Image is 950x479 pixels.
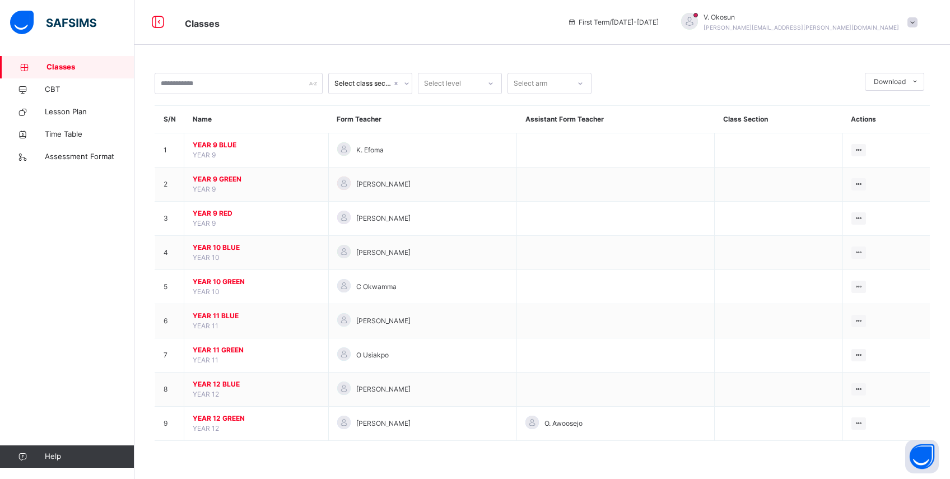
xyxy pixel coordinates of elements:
[334,78,392,89] div: Select class section
[356,316,411,326] span: [PERSON_NAME]
[328,106,517,133] th: Form Teacher
[715,106,842,133] th: Class Section
[155,304,184,338] td: 6
[567,17,659,27] span: session/term information
[544,418,583,429] span: O. Awoosejo
[45,129,134,140] span: Time Table
[193,253,220,262] span: YEAR 10
[670,12,923,32] div: V.Okosun
[45,84,134,95] span: CBT
[155,236,184,270] td: 4
[155,270,184,304] td: 5
[193,356,218,364] span: YEAR 11
[10,11,96,34] img: safsims
[356,179,411,189] span: [PERSON_NAME]
[424,73,461,94] div: Select level
[514,73,547,94] div: Select arm
[193,185,216,193] span: YEAR 9
[193,151,216,159] span: YEAR 9
[185,18,220,29] span: Classes
[45,151,134,162] span: Assessment Format
[905,440,939,473] button: Open asap
[193,413,320,424] span: YEAR 12 GREEN
[193,287,220,296] span: YEAR 10
[45,451,134,462] span: Help
[155,106,184,133] th: S/N
[155,133,184,168] td: 1
[193,390,219,398] span: YEAR 12
[356,213,411,224] span: [PERSON_NAME]
[155,202,184,236] td: 3
[193,322,218,330] span: YEAR 11
[193,424,219,433] span: YEAR 12
[193,345,320,355] span: YEAR 11 GREEN
[193,243,320,253] span: YEAR 10 BLUE
[356,145,384,155] span: K. Efoma
[704,12,899,22] span: V. Okosun
[356,350,389,360] span: O Usiakpo
[155,373,184,407] td: 8
[356,282,397,292] span: C Okwamma
[184,106,329,133] th: Name
[155,168,184,202] td: 2
[193,208,320,218] span: YEAR 9 RED
[704,24,899,31] span: [PERSON_NAME][EMAIL_ADDRESS][PERSON_NAME][DOMAIN_NAME]
[193,311,320,321] span: YEAR 11 BLUE
[45,106,134,118] span: Lesson Plan
[46,62,134,73] span: Classes
[193,277,320,287] span: YEAR 10 GREEN
[193,219,216,227] span: YEAR 9
[193,140,320,150] span: YEAR 9 BLUE
[517,106,715,133] th: Assistant Form Teacher
[874,77,906,87] span: Download
[842,106,930,133] th: Actions
[193,379,320,389] span: YEAR 12 BLUE
[356,418,411,429] span: [PERSON_NAME]
[155,407,184,441] td: 9
[356,384,411,394] span: [PERSON_NAME]
[193,174,320,184] span: YEAR 9 GREEN
[155,338,184,373] td: 7
[356,248,411,258] span: [PERSON_NAME]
